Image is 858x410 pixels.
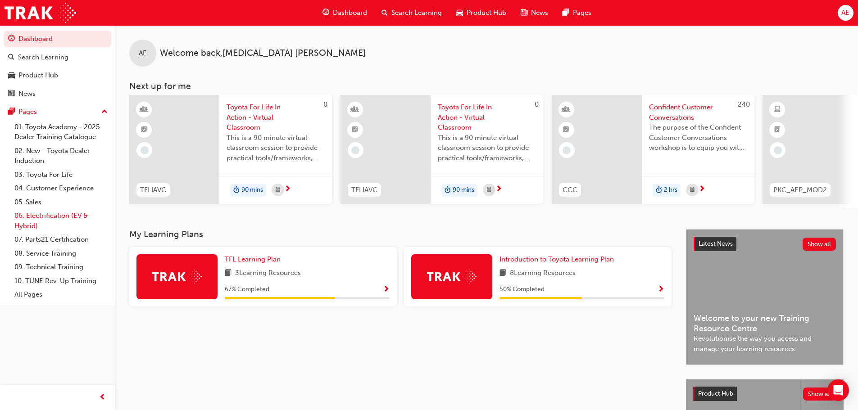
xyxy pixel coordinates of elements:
span: Toyota For Life In Action - Virtual Classroom [438,102,536,133]
a: 07. Parts21 Certification [11,233,111,247]
a: News [4,86,111,102]
span: learningResourceType_INSTRUCTOR_LED-icon [352,104,358,116]
div: Open Intercom Messenger [827,379,849,401]
span: 0 [535,100,539,108]
div: Pages [18,107,37,117]
button: Pages [4,104,111,120]
span: Product Hub [467,8,506,18]
a: Latest NewsShow all [694,237,836,251]
span: guage-icon [8,35,15,43]
span: 90 mins [241,185,263,195]
span: prev-icon [99,392,106,403]
span: 0 [323,100,327,108]
span: 3 Learning Resources [235,268,301,279]
span: AE [139,48,147,59]
button: Show Progress [383,284,390,295]
span: 90 mins [453,185,474,195]
span: search-icon [8,54,14,62]
span: next-icon [699,185,705,194]
div: Product Hub [18,70,58,81]
span: booktick-icon [352,124,358,136]
span: Welcome to your new Training Resource Centre [694,313,836,333]
span: 2 hrs [664,185,677,195]
span: PKC_AEP_MOD2 [773,185,827,195]
a: TFL Learning Plan [225,254,284,265]
a: Dashboard [4,31,111,47]
span: news-icon [521,7,527,18]
span: Product Hub [698,390,733,397]
img: Trak [427,270,477,284]
span: The purpose of the Confident Customer Conversations workshop is to equip you with tools to commun... [649,122,747,153]
span: Search Learning [391,8,442,18]
span: learningResourceType_ELEARNING-icon [774,104,781,116]
a: pages-iconPages [555,4,599,22]
h3: My Learning Plans [129,229,672,239]
a: 06. Electrification (EV & Hybrid) [11,209,111,233]
span: car-icon [456,7,463,18]
span: calendar-icon [487,185,491,196]
span: 67 % Completed [225,284,269,295]
span: guage-icon [322,7,329,18]
span: book-icon [499,268,506,279]
a: 04. Customer Experience [11,181,111,195]
span: next-icon [495,185,502,194]
span: Introduction to Toyota Learning Plan [499,255,614,263]
span: calendar-icon [276,185,280,196]
span: booktick-icon [141,124,147,136]
span: learningRecordVerb_NONE-icon [351,146,359,154]
span: TFL Learning Plan [225,255,281,263]
span: CCC [563,185,577,195]
a: 08. Service Training [11,247,111,261]
span: Show Progress [383,286,390,294]
span: booktick-icon [563,124,569,136]
span: book-icon [225,268,232,279]
span: learningRecordVerb_NONE-icon [563,146,571,154]
button: Show all [803,238,836,251]
img: Trak [152,270,202,284]
span: 8 Learning Resources [510,268,576,279]
a: 03. Toyota For Life [11,168,111,182]
span: duration-icon [445,185,451,196]
span: News [531,8,548,18]
a: 02. New - Toyota Dealer Induction [11,144,111,168]
span: learningResourceType_INSTRUCTOR_LED-icon [141,104,147,116]
a: 0TFLIAVCToyota For Life In Action - Virtual ClassroomThis is a 90 minute virtual classroom sessio... [340,95,543,204]
a: guage-iconDashboard [315,4,374,22]
span: learningRecordVerb_NONE-icon [141,146,149,154]
div: Search Learning [18,52,68,63]
img: Trak [5,3,76,23]
a: 01. Toyota Academy - 2025 Dealer Training Catalogue [11,120,111,144]
a: Introduction to Toyota Learning Plan [499,254,617,265]
span: 240 [738,100,750,108]
a: 05. Sales [11,195,111,209]
a: All Pages [11,288,111,302]
button: Show Progress [658,284,664,295]
a: news-iconNews [513,4,555,22]
span: TFLIAVC [351,185,377,195]
span: AE [841,8,849,18]
span: Pages [573,8,591,18]
span: Revolutionise the way you access and manage your learning resources. [694,333,836,354]
a: search-iconSearch Learning [374,4,449,22]
span: next-icon [284,185,291,194]
span: Latest News [699,240,733,248]
a: 0TFLIAVCToyota For Life In Action - Virtual ClassroomThis is a 90 minute virtual classroom sessio... [129,95,332,204]
span: car-icon [8,72,15,80]
a: Product Hub [4,67,111,84]
span: learningResourceType_INSTRUCTOR_LED-icon [563,104,569,116]
a: 09. Technical Training [11,260,111,274]
span: Show Progress [658,286,664,294]
span: learningRecordVerb_NONE-icon [774,146,782,154]
span: news-icon [8,90,15,98]
span: duration-icon [656,185,662,196]
span: duration-icon [233,185,240,196]
span: Welcome back , [MEDICAL_DATA] [PERSON_NAME] [160,48,366,59]
a: Product HubShow all [693,387,836,401]
span: booktick-icon [774,124,781,136]
button: DashboardSearch LearningProduct HubNews [4,29,111,104]
span: This is a 90 minute virtual classroom session to provide practical tools/frameworks, behaviours a... [438,133,536,163]
button: AE [838,5,853,21]
span: up-icon [101,106,108,118]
